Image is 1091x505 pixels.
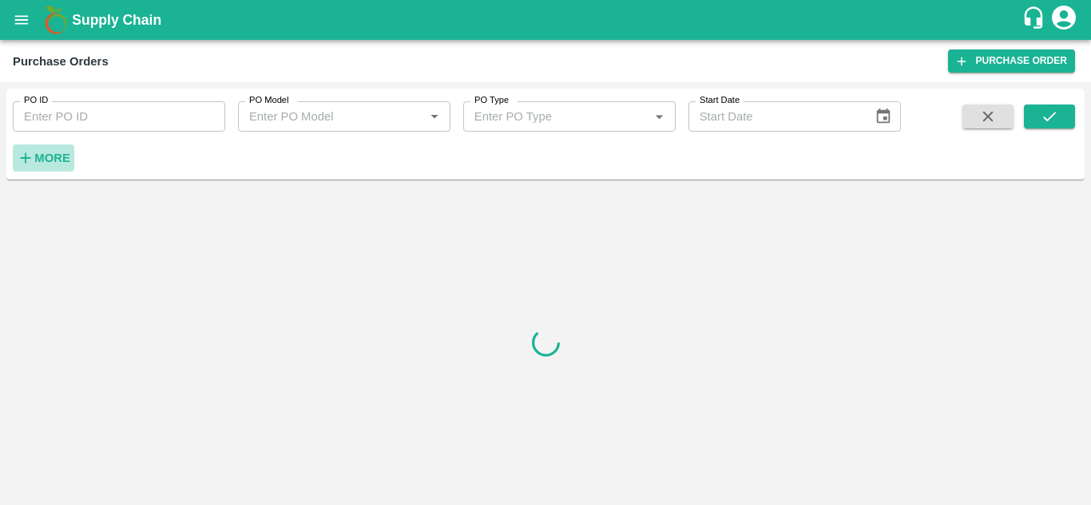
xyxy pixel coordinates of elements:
label: Start Date [700,94,740,107]
button: Open [424,106,445,127]
b: Supply Chain [72,12,161,28]
a: Supply Chain [72,9,1022,31]
div: customer-support [1022,6,1049,34]
input: Enter PO Model [243,106,419,127]
img: logo [40,4,72,36]
button: More [13,144,74,172]
input: Enter PO ID [13,101,225,132]
button: Choose date [868,101,899,132]
label: PO ID [24,94,48,107]
div: Purchase Orders [13,51,109,72]
div: account of current user [1049,3,1078,37]
button: Open [649,106,669,127]
button: open drawer [3,2,40,38]
strong: More [34,152,70,164]
input: Start Date [688,101,863,132]
label: PO Model [249,94,289,107]
label: PO Type [474,94,509,107]
input: Enter PO Type [468,106,645,127]
a: Purchase Order [948,49,1075,73]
